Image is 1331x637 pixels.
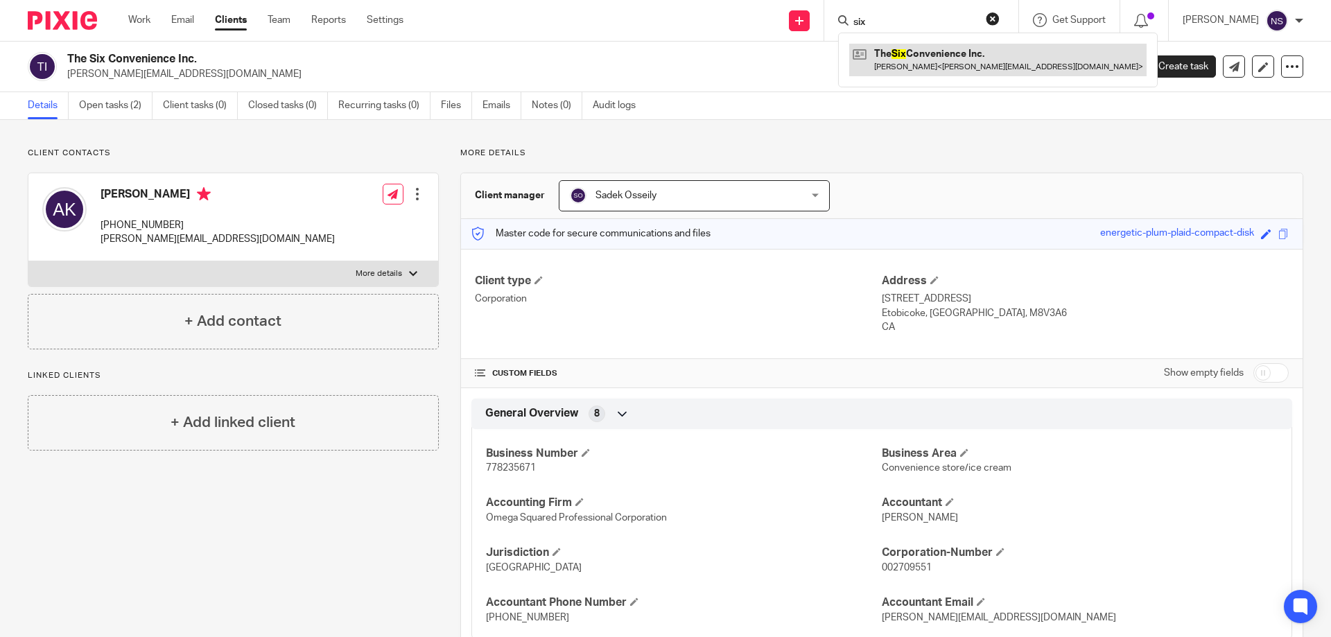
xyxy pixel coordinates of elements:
[67,67,1115,81] p: [PERSON_NAME][EMAIL_ADDRESS][DOMAIN_NAME]
[882,320,1289,334] p: CA
[338,92,430,119] a: Recurring tasks (0)
[882,292,1289,306] p: [STREET_ADDRESS]
[171,412,295,433] h4: + Add linked client
[882,595,1278,610] h4: Accountant Email
[42,187,87,232] img: svg%3E
[594,407,600,421] span: 8
[28,92,69,119] a: Details
[882,496,1278,510] h4: Accountant
[475,292,882,306] p: Corporation
[28,148,439,159] p: Client contacts
[485,406,578,421] span: General Overview
[882,546,1278,560] h4: Corporation-Number
[882,513,958,523] span: [PERSON_NAME]
[215,13,247,27] a: Clients
[184,311,281,332] h4: + Add contact
[248,92,328,119] a: Closed tasks (0)
[486,513,667,523] span: Omega Squared Professional Corporation
[532,92,582,119] a: Notes (0)
[986,12,1000,26] button: Clear
[1266,10,1288,32] img: svg%3E
[486,613,569,622] span: [PHONE_NUMBER]
[441,92,472,119] a: Files
[101,232,335,246] p: [PERSON_NAME][EMAIL_ADDRESS][DOMAIN_NAME]
[67,52,905,67] h2: The Six Convenience Inc.
[486,446,882,461] h4: Business Number
[128,13,150,27] a: Work
[163,92,238,119] a: Client tasks (0)
[570,187,586,204] img: svg%3E
[482,92,521,119] a: Emails
[882,446,1278,461] h4: Business Area
[882,274,1289,288] h4: Address
[28,370,439,381] p: Linked clients
[28,52,57,81] img: svg%3E
[486,546,882,560] h4: Jurisdiction
[101,218,335,232] p: [PHONE_NUMBER]
[1100,226,1254,242] div: energetic-plum-plaid-compact-disk
[311,13,346,27] a: Reports
[197,187,211,201] i: Primary
[595,191,656,200] span: Sadek Osseily
[882,613,1116,622] span: [PERSON_NAME][EMAIL_ADDRESS][DOMAIN_NAME]
[471,227,711,241] p: Master code for secure communications and files
[475,368,882,379] h4: CUSTOM FIELDS
[28,11,97,30] img: Pixie
[882,306,1289,320] p: Etobicoke, [GEOGRAPHIC_DATA], M8V3A6
[460,148,1303,159] p: More details
[171,13,194,27] a: Email
[1052,15,1106,25] span: Get Support
[356,268,402,279] p: More details
[486,595,882,610] h4: Accountant Phone Number
[593,92,646,119] a: Audit logs
[852,17,977,29] input: Search
[367,13,403,27] a: Settings
[79,92,153,119] a: Open tasks (2)
[268,13,290,27] a: Team
[1164,366,1244,380] label: Show empty fields
[882,463,1011,473] span: Convenience store/ice cream
[1183,13,1259,27] p: [PERSON_NAME]
[101,187,335,204] h4: [PERSON_NAME]
[486,496,882,510] h4: Accounting Firm
[486,563,582,573] span: [GEOGRAPHIC_DATA]
[1136,55,1216,78] a: Create task
[475,274,882,288] h4: Client type
[882,563,932,573] span: 002709551
[486,463,536,473] span: 778235671
[475,189,545,202] h3: Client manager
